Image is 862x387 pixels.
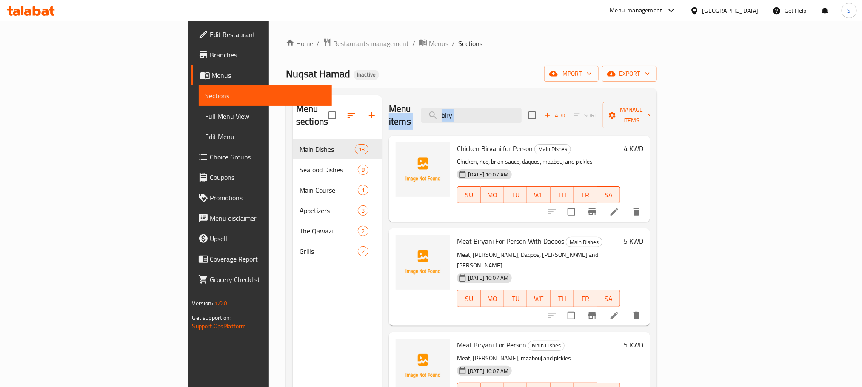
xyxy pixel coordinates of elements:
button: Add [541,109,568,122]
span: Main Dishes [535,144,571,154]
nav: breadcrumb [286,38,657,49]
button: delete [626,305,647,326]
a: Full Menu View [199,106,332,126]
a: Grocery Checklist [191,269,332,290]
span: Seafood Dishes [300,165,358,175]
input: search [421,108,522,123]
span: Edit Menu [206,131,325,142]
a: Edit menu item [609,207,619,217]
div: Main Dishes [534,144,571,154]
button: import [544,66,599,82]
div: Menu-management [610,6,662,16]
button: Branch-specific-item [582,202,602,222]
a: Promotions [191,188,332,208]
span: Get support on: [192,312,231,323]
h6: 5 KWD [624,339,643,351]
a: Branches [191,45,332,65]
button: WE [527,290,551,307]
span: Main Dishes [566,237,602,247]
span: Manage items [610,105,653,126]
button: SA [597,290,621,307]
button: Branch-specific-item [582,305,602,326]
p: Meat, [PERSON_NAME], Daqoos, [PERSON_NAME] and [PERSON_NAME] [457,250,620,271]
span: Full Menu View [206,111,325,121]
a: Choice Groups [191,147,332,167]
a: Upsell [191,228,332,249]
a: Menus [419,38,448,49]
span: Menu disclaimer [210,213,325,223]
span: SA [601,293,617,305]
span: Add item [541,109,568,122]
a: Menu disclaimer [191,208,332,228]
li: / [452,38,455,48]
span: Select to update [562,203,580,221]
span: Select section first [568,109,603,122]
button: FR [574,290,597,307]
span: Grills [300,246,358,256]
span: Grocery Checklist [210,274,325,285]
button: TH [551,186,574,203]
span: Chicken Biryani for Person [457,142,533,155]
li: / [412,38,415,48]
span: Choice Groups [210,152,325,162]
div: items [358,185,368,195]
span: Select section [523,106,541,124]
div: The Qawazi2 [293,221,382,241]
a: Coverage Report [191,249,332,269]
span: 1 [358,186,368,194]
span: MO [484,189,501,201]
span: Version: [192,298,213,309]
span: Menus [212,70,325,80]
span: Coverage Report [210,254,325,264]
span: Sections [206,91,325,101]
span: [DATE] 10:07 AM [465,367,512,375]
a: Coupons [191,167,332,188]
span: 2 [358,227,368,235]
button: SA [597,186,621,203]
span: WE [531,293,547,305]
span: The Qawazi [300,226,358,236]
div: Main Dishes [528,341,565,351]
span: WE [531,189,547,201]
div: [GEOGRAPHIC_DATA] [702,6,759,15]
nav: Menu sections [293,136,382,265]
span: 3 [358,207,368,215]
a: Support.OpsPlatform [192,321,246,332]
span: Appetizers [300,205,358,216]
a: Restaurants management [323,38,409,49]
span: Promotions [210,193,325,203]
span: Inactive [354,71,379,78]
span: Main Dishes [528,341,564,350]
p: Chicken, rice, brian sauce, daqoos, maabouj and pickles [457,157,620,167]
span: Main Course [300,185,358,195]
div: items [358,165,368,175]
button: SU [457,290,481,307]
span: Edit Restaurant [210,29,325,40]
button: Add section [362,105,382,125]
div: Appetizers3 [293,200,382,221]
div: items [358,246,368,256]
button: SU [457,186,481,203]
a: Edit Restaurant [191,24,332,45]
a: Sections [199,85,332,106]
span: TH [554,293,571,305]
button: MO [481,186,504,203]
span: Main Dishes [300,144,355,154]
span: TH [554,189,571,201]
span: Meat Biryani For Person [457,339,526,351]
a: Edit Menu [199,126,332,147]
button: Manage items [603,102,660,128]
span: SU [461,293,477,305]
span: S [848,6,851,15]
button: export [602,66,657,82]
button: WE [527,186,551,203]
span: FR [577,189,594,201]
span: Coupons [210,172,325,182]
span: import [551,68,592,79]
h6: 4 KWD [624,142,643,154]
span: Sections [458,38,482,48]
span: Upsell [210,233,325,244]
span: SU [461,189,477,201]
